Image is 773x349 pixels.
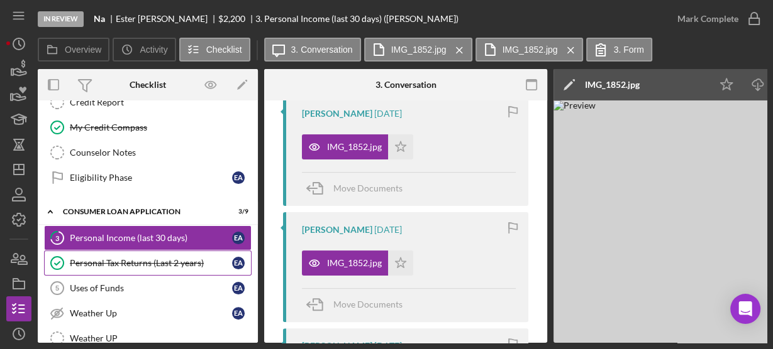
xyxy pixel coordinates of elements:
[70,333,251,343] div: Weather UP
[44,90,252,115] a: Credit Report
[130,80,166,90] div: Checklist
[44,225,252,250] a: 3Personal Income (last 30 days)EA
[70,173,232,183] div: Eligibility Phase
[232,307,245,319] div: E A
[475,38,584,62] button: IMG_1852.jpg
[333,183,403,193] span: Move Documents
[70,283,232,293] div: Uses of Funds
[364,38,472,62] button: IMG_1852.jpg
[218,13,245,24] span: $2,200
[226,208,248,215] div: 3 / 9
[730,294,760,324] div: Open Intercom Messenger
[302,225,372,235] div: [PERSON_NAME]
[113,38,175,62] button: Activity
[586,38,652,62] button: 3. Form
[70,233,232,243] div: Personal Income (last 30 days)
[44,115,252,140] a: My Credit Compass
[665,6,767,31] button: Mark Complete
[585,80,640,90] div: IMG_1852.jpg
[374,225,402,235] time: 2025-09-18 21:07
[55,284,59,292] tspan: 5
[63,208,217,215] div: Consumer Loan Application
[232,171,245,184] div: E A
[291,45,353,55] label: 3. Conversation
[232,282,245,294] div: E A
[44,140,252,165] a: Counselor Notes
[65,45,101,55] label: Overview
[44,250,252,276] a: Personal Tax Returns (Last 2 years)EA
[255,14,459,24] div: 3. Personal Income (last 30 days) ([PERSON_NAME])
[302,134,413,159] button: IMG_1852.jpg
[94,14,105,24] b: Na
[116,14,218,24] div: Ester [PERSON_NAME]
[613,45,643,55] label: 3. Form
[44,301,252,326] a: Weather UpEA
[232,257,245,269] div: E A
[44,165,252,190] a: Eligibility PhaseEA
[375,80,437,90] div: 3. Conversation
[677,6,738,31] div: Mark Complete
[38,11,84,27] div: In Review
[302,109,372,119] div: [PERSON_NAME]
[206,45,242,55] label: Checklist
[70,122,251,132] div: My Credit Compass
[38,38,109,62] button: Overview
[391,45,447,55] label: IMG_1852.jpg
[374,109,402,119] time: 2025-09-18 21:13
[333,299,403,309] span: Move Documents
[264,38,361,62] button: 3. Conversation
[44,276,252,301] a: 5Uses of FundsEA
[232,232,245,244] div: E A
[179,38,250,62] button: Checklist
[70,97,251,107] div: Credit Report
[302,173,415,204] button: Move Documents
[70,258,232,268] div: Personal Tax Returns (Last 2 years)
[327,258,382,268] div: IMG_1852.jpg
[55,234,59,242] tspan: 3
[140,45,167,55] label: Activity
[70,148,251,158] div: Counselor Notes
[503,45,558,55] label: IMG_1852.jpg
[302,250,413,276] button: IMG_1852.jpg
[327,142,382,152] div: IMG_1852.jpg
[70,308,232,318] div: Weather Up
[302,289,415,320] button: Move Documents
